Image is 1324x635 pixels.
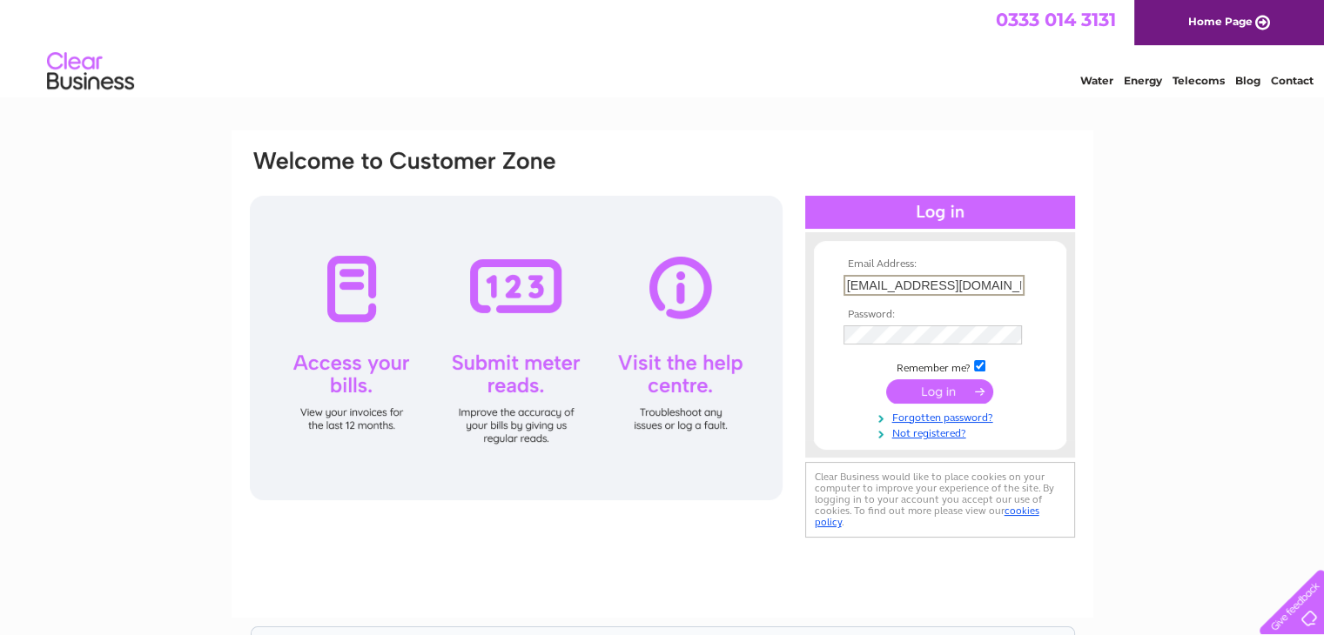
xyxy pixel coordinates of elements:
input: Submit [886,379,993,404]
th: Email Address: [839,258,1041,271]
div: Clear Business would like to place cookies on your computer to improve your experience of the sit... [805,462,1075,538]
a: Forgotten password? [843,408,1041,424]
a: Water [1080,74,1113,87]
a: Energy [1124,74,1162,87]
a: Contact [1271,74,1314,87]
a: Telecoms [1173,74,1225,87]
img: logo.png [46,45,135,98]
a: cookies policy [815,505,1039,528]
div: Clear Business is a trading name of Verastar Limited (registered in [GEOGRAPHIC_DATA] No. 3667643... [252,10,1074,84]
a: Not registered? [843,424,1041,440]
a: 0333 014 3131 [996,9,1116,30]
th: Password: [839,309,1041,321]
a: Blog [1235,74,1260,87]
td: Remember me? [839,358,1041,375]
